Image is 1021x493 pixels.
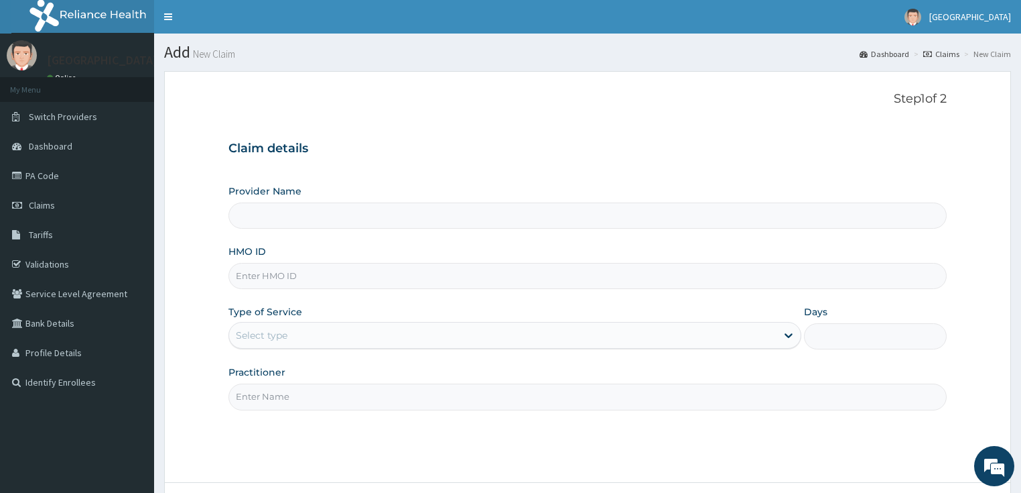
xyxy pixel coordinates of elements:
[29,140,72,152] span: Dashboard
[929,11,1011,23] span: [GEOGRAPHIC_DATA]
[804,305,827,319] label: Days
[228,184,301,198] label: Provider Name
[236,329,287,342] div: Select type
[29,199,55,211] span: Claims
[228,142,947,156] h3: Claim details
[228,305,302,319] label: Type of Service
[7,40,37,70] img: User Image
[904,9,921,25] img: User Image
[47,73,79,83] a: Online
[164,44,1011,61] h1: Add
[29,229,53,241] span: Tariffs
[961,48,1011,60] li: New Claim
[228,245,266,258] label: HMO ID
[923,48,959,60] a: Claims
[228,384,947,410] input: Enter Name
[860,48,909,60] a: Dashboard
[228,92,947,107] p: Step 1 of 2
[29,111,97,123] span: Switch Providers
[47,54,157,66] p: [GEOGRAPHIC_DATA]
[190,49,235,59] small: New Claim
[228,366,285,379] label: Practitioner
[228,263,947,289] input: Enter HMO ID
